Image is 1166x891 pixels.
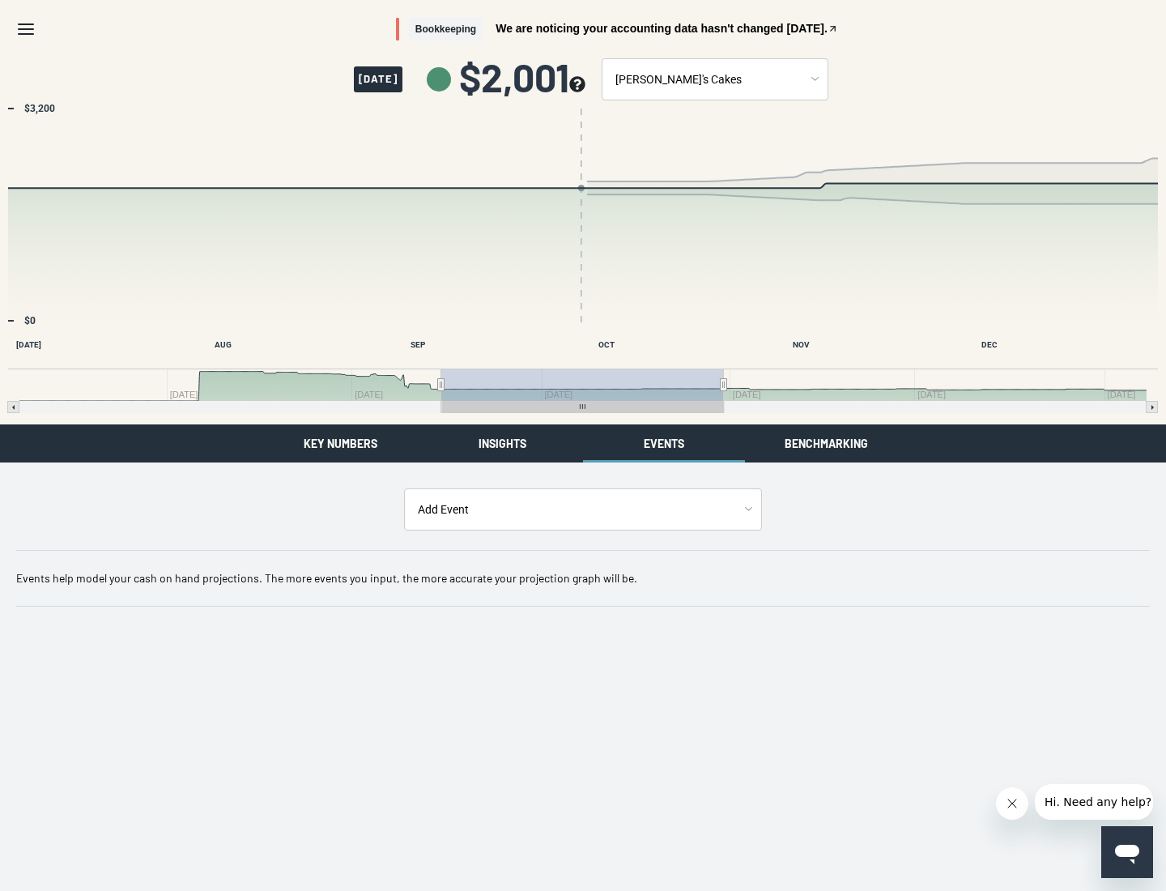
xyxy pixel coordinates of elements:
svg: Menu [16,19,36,39]
text: DEC [981,340,998,349]
button: Insights [421,424,583,463]
text: AUG [215,340,232,349]
text: $0 [24,315,36,326]
text: SEP [411,340,426,349]
button: BookkeepingWe are noticing your accounting data hasn't changed [DATE]. [396,18,838,41]
iframe: Message from company [1035,784,1153,820]
span: We are noticing your accounting data hasn't changed [DATE]. [496,23,828,34]
iframe: Button to launch messaging window [1101,826,1153,878]
button: Events [583,424,745,463]
text: $3,200 [24,103,55,114]
span: Bookkeeping [409,18,483,41]
g: Past/Projected Data, series 1 of 4 with 185 data points. Y axis, values. X axis, Time. [7,182,1154,190]
button: Benchmarking [745,424,907,463]
button: Key Numbers [259,424,421,463]
text: [DATE] [16,340,41,349]
iframe: Close message [996,787,1028,820]
span: [DATE] [354,66,402,92]
text: OCT [598,340,615,349]
text: NOV [793,340,810,349]
button: see more about your cashflow projection [569,76,585,95]
span: $2,001 [459,58,585,96]
p: Events help model your cash on hand projections. The more events you input, the more accurate you... [16,570,1150,586]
